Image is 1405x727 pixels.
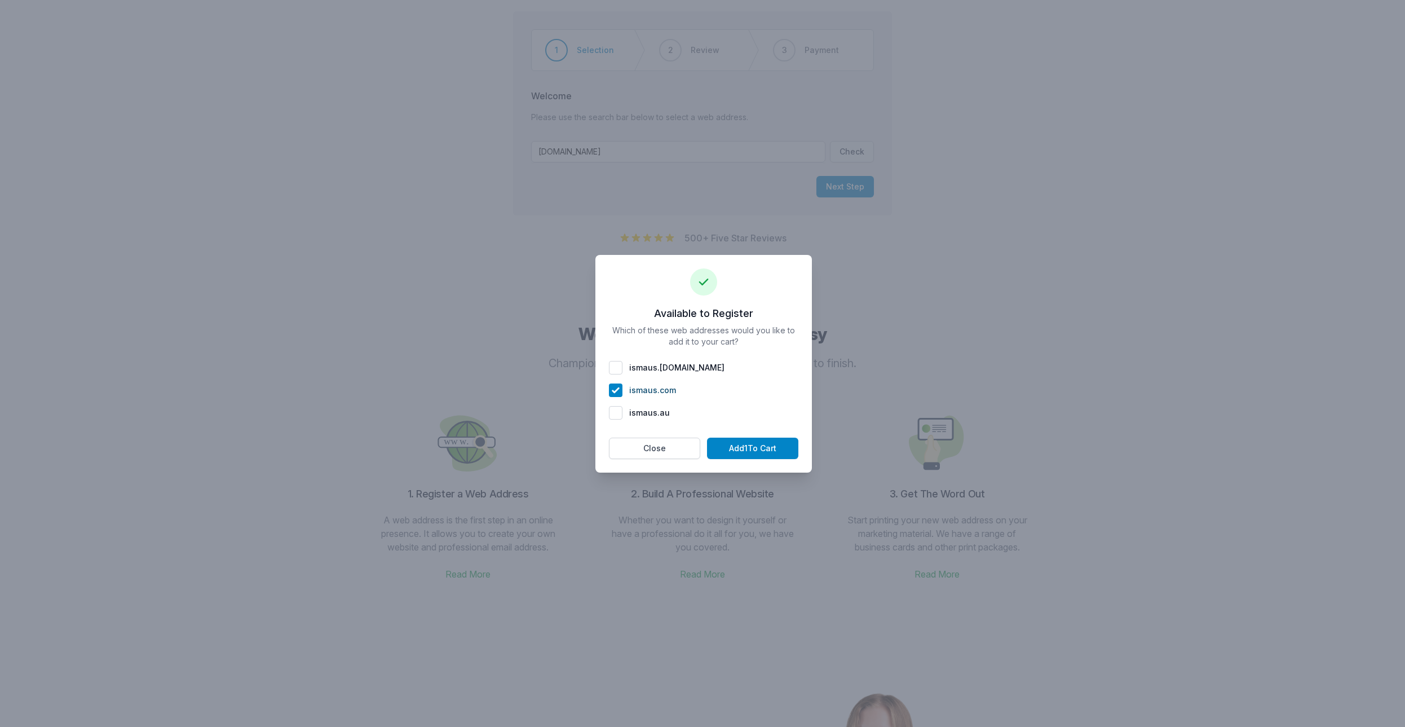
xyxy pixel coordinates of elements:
[629,407,670,418] span: ismaus . au
[609,307,798,320] h3: Available to Register
[609,438,700,459] button: Close
[609,325,798,424] p: Which of these web addresses would you like to add it to your cart?
[629,385,676,396] span: ismaus . com
[629,362,724,373] span: ismaus . [DOMAIN_NAME]
[707,438,798,459] button: Add1To Cart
